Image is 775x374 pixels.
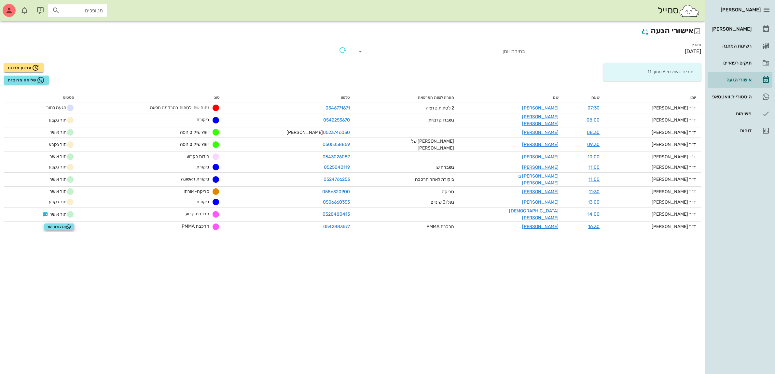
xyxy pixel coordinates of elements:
[405,117,454,123] div: נשברו קדמיות
[405,223,454,230] div: הרכבת PMMA
[522,189,559,194] a: [PERSON_NAME]
[690,95,696,100] span: יומן
[4,63,44,72] button: עדכון מרוכז
[4,25,701,37] h2: אישורי הגעה
[708,38,772,54] a: רשימת המתנה
[587,130,600,135] a: 08:30
[187,154,209,159] span: מידות לקבוע
[588,199,600,205] a: 13:00
[522,114,559,126] a: [PERSON_NAME] [PERSON_NAME]
[182,223,209,229] span: הרכבת PMMA
[186,211,209,217] span: הרכבת קבוע
[710,94,752,99] div: היסטוריית וואטסאפ
[588,211,600,217] a: 14:00
[42,116,74,124] span: תור נקבע
[49,176,74,183] span: תור אושר
[721,7,761,13] span: [PERSON_NAME]
[4,76,49,85] button: שליחה מרוכזת
[47,224,72,229] span: תזכורת תור
[418,95,454,100] span: הערה לצוות המרפאה
[324,177,350,182] a: 0524766253
[610,153,696,160] div: ד״ר [PERSON_NAME]
[610,188,696,195] div: ד״ר [PERSON_NAME]
[49,188,74,195] span: תור אושר
[341,95,350,100] span: טלפון
[79,93,225,103] th: סוג
[564,93,605,103] th: שעה
[710,77,752,82] div: אישורי הגעה
[323,154,350,160] a: 0543026087
[522,154,559,160] a: [PERSON_NAME]
[42,210,74,218] span: תור אושר
[522,130,559,135] a: [PERSON_NAME]
[8,76,45,84] span: שליחה מרוכזת
[42,141,74,149] span: תור נקבע
[180,141,209,147] span: ייעוץ שיקום הפה
[522,199,559,205] a: [PERSON_NAME]
[323,211,350,217] a: 0528480413
[589,189,600,194] a: 11:30
[196,117,209,122] span: ביקורת
[323,117,350,123] a: 0542255670
[606,63,699,81] div: תורים שאושרו: 6 מתוך 11
[522,105,559,111] a: [PERSON_NAME]
[19,5,23,9] span: תג
[710,128,752,133] div: דוחות
[522,224,559,229] a: [PERSON_NAME]
[405,176,454,183] div: ביקורת לאחר הרכבה
[610,129,696,136] div: ד״ר [PERSON_NAME]
[44,223,75,230] button: תזכורת תור
[588,165,600,170] a: 11:00
[225,93,355,103] th: טלפון
[588,154,600,160] a: 10:00
[184,189,209,194] span: סריקה- אורתו
[196,199,209,205] span: ביקורת
[710,43,752,49] div: רשימת המתנה
[323,224,350,229] a: 0542883577
[610,199,696,206] div: ד״ר [PERSON_NAME]
[42,104,74,112] span: הגעה לתור
[610,117,696,123] div: ד״ר [PERSON_NAME]
[8,64,39,72] span: עדכון מרוכז
[42,163,74,171] span: תור נקבע
[405,164,454,171] div: נשברה שן
[405,188,454,195] div: סריקה
[42,198,74,206] span: תור נקבע
[63,95,74,100] span: סטטוס
[553,95,559,100] span: שם
[325,105,350,111] a: 0546771671
[150,105,209,110] span: נתוח שתי לסתות בהרדמה מלאה
[605,93,701,103] th: יומן
[4,93,79,103] th: סטטוס
[708,106,772,122] a: משימות
[610,164,696,171] div: ד״ר [PERSON_NAME]
[708,21,772,37] a: [PERSON_NAME]
[214,95,220,100] span: סוג
[522,165,559,170] a: [PERSON_NAME]
[49,128,74,136] span: תור אושר
[518,173,559,186] a: [PERSON_NAME] בן [PERSON_NAME]
[180,129,209,135] span: ייעוץ שיקום הפה
[708,123,772,138] a: דוחות
[323,130,350,135] a: 0523746030
[356,46,525,57] div: בחירת יומן
[181,176,209,182] span: ביקורת ראשונה
[679,4,700,17] img: SmileCloud logo
[610,105,696,111] div: ד״ר [PERSON_NAME]
[230,129,350,136] div: [PERSON_NAME]
[323,199,350,205] a: 0506660353
[322,189,350,194] a: 0586320900
[710,26,752,32] div: [PERSON_NAME]
[509,208,559,221] a: [DEMOGRAPHIC_DATA][PERSON_NAME]
[610,176,696,183] div: ד״ר [PERSON_NAME]
[459,93,563,103] th: שם
[710,111,752,116] div: משימות
[588,224,600,229] a: 16:30
[591,95,600,100] span: שעה
[610,211,696,218] div: ד״ר [PERSON_NAME]
[708,72,772,88] a: אישורי הגעה
[587,117,600,123] a: 08:00
[196,164,209,170] span: ביקורת
[405,138,454,151] div: [PERSON_NAME] של [PERSON_NAME]
[405,105,454,111] div: 2 לסתות סדציה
